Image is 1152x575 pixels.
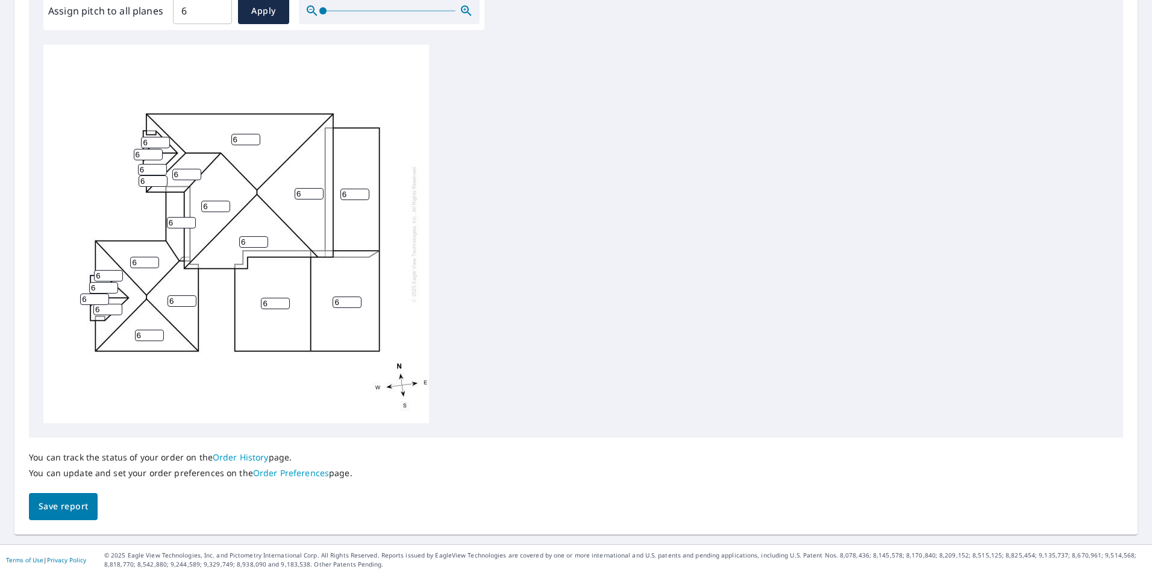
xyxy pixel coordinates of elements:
label: Assign pitch to all planes [48,4,163,18]
a: Privacy Policy [47,556,86,564]
button: Save report [29,493,98,520]
p: You can update and set your order preferences on the page. [29,468,352,479]
a: Terms of Use [6,556,43,564]
p: © 2025 Eagle View Technologies, Inc. and Pictometry International Corp. All Rights Reserved. Repo... [104,551,1146,569]
a: Order History [213,451,269,463]
p: | [6,556,86,564]
p: You can track the status of your order on the page. [29,452,352,463]
span: Apply [248,4,280,19]
span: Save report [39,499,88,514]
a: Order Preferences [253,467,329,479]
